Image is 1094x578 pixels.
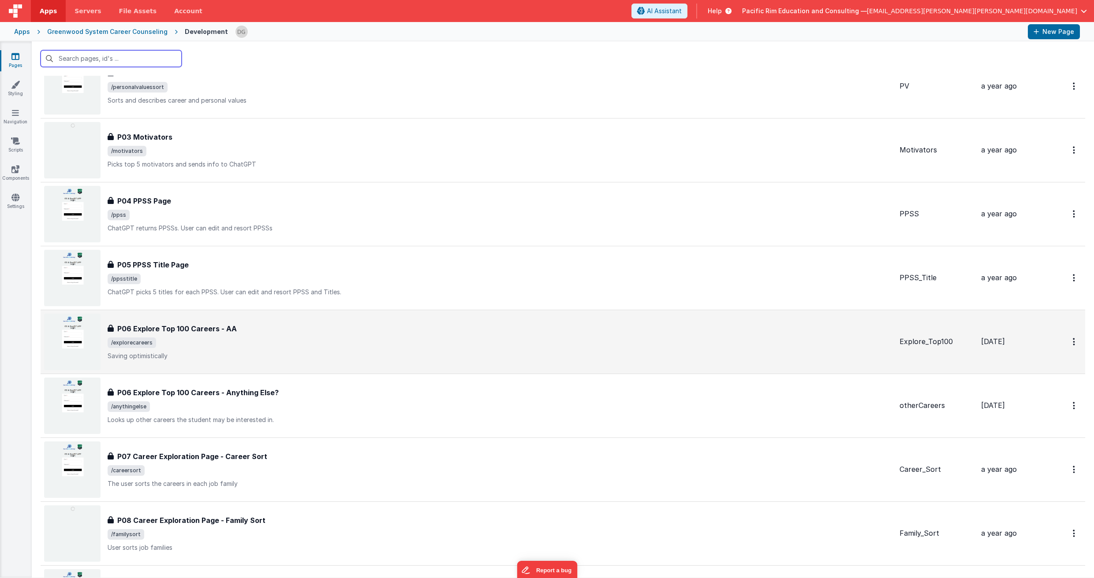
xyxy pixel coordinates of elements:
[108,96,892,105] p: Sorts and describes career and personal values
[647,7,682,15] span: AI Assistant
[900,528,974,538] div: Family_Sort
[1068,396,1082,415] button: Options
[117,323,237,334] h3: P06 Explore Top 100 Careers - AA
[900,273,974,283] div: PPSS_Title
[117,259,189,270] h3: P05 PPSS Title Page
[631,4,687,19] button: AI Assistant
[981,465,1017,474] span: a year ago
[108,210,130,220] span: /ppss
[108,401,150,412] span: /anythingelse
[108,288,892,296] p: ChatGPT picks 5 titles for each PPSS. User can edit and resort PPSS and Titles.
[108,337,156,348] span: /explorecareers
[1068,269,1082,287] button: Options
[1068,205,1082,223] button: Options
[742,7,867,15] span: Pacific Rim Education and Consulting —
[900,337,974,347] div: Explore_Top100
[119,7,157,15] span: File Assets
[900,81,974,91] div: PV
[981,209,1017,218] span: a year ago
[981,82,1017,90] span: a year ago
[1068,141,1082,159] button: Options
[41,50,182,67] input: Search pages, id's ...
[108,224,892,233] p: ChatGPT returns PPSSs. User can edit and resort PPSSs
[1068,333,1082,351] button: Options
[108,146,146,156] span: /motivators
[1068,77,1082,95] button: Options
[108,160,892,169] p: Picks top 5 motivators and sends info to ChatGPT
[867,7,1077,15] span: [EMAIL_ADDRESS][PERSON_NAME][PERSON_NAME][DOMAIN_NAME]
[1028,24,1080,39] button: New Page
[108,274,141,284] span: /ppsstitle
[900,145,974,155] div: Motivators
[981,145,1017,154] span: a year ago
[981,337,1005,346] span: [DATE]
[117,132,172,142] h3: P03 Motivators
[900,464,974,474] div: Career_Sort
[1068,460,1082,478] button: Options
[185,27,228,36] div: Development
[900,209,974,219] div: PPSS
[235,26,248,38] img: caa8b66bf8f534837c52a19a34966864
[117,451,267,462] h3: P07 Career Exploration Page - Career Sort
[708,7,722,15] span: Help
[108,479,892,488] p: The user sorts the careers in each job family
[981,401,1005,410] span: [DATE]
[981,273,1017,282] span: a year ago
[14,27,30,36] div: Apps
[47,27,168,36] div: Greenwood System Career Counseling
[75,7,101,15] span: Servers
[1068,524,1082,542] button: Options
[981,529,1017,537] span: a year ago
[40,7,57,15] span: Apps
[117,196,171,206] h3: P04 PPSS Page
[108,352,892,360] p: Saving optimistically
[742,7,1087,15] button: Pacific Rim Education and Consulting — [EMAIL_ADDRESS][PERSON_NAME][PERSON_NAME][DOMAIN_NAME]
[108,465,145,476] span: /careersort
[108,543,892,552] p: User sorts job families
[108,82,168,93] span: /personalvaluessort
[117,387,279,398] h3: P06 Explore Top 100 Careers - Anything Else?
[108,415,892,424] p: Looks up other careers the student may be interested in.
[117,515,265,526] h3: P08 Career Exploration Page - Family Sort
[108,529,144,540] span: /familysort
[900,400,974,411] div: otherCareers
